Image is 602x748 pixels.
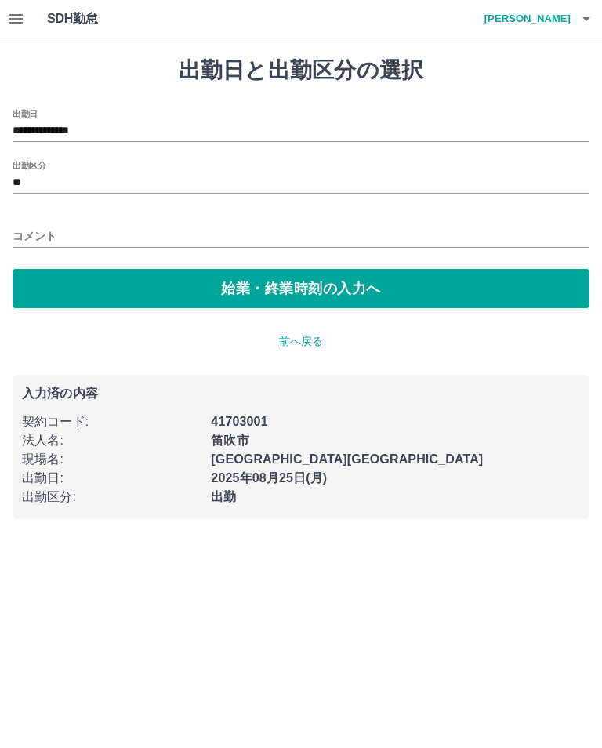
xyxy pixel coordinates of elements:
b: 笛吹市 [211,434,248,447]
p: 現場名 : [22,450,201,469]
b: 41703001 [211,415,267,428]
label: 出勤日 [13,107,38,119]
p: 前へ戻る [13,333,589,350]
b: [GEOGRAPHIC_DATA][GEOGRAPHIC_DATA] [211,452,483,466]
button: 始業・終業時刻の入力へ [13,269,589,308]
p: 入力済の内容 [22,387,580,400]
b: 2025年08月25日(月) [211,471,327,485]
p: 出勤区分 : [22,488,201,507]
p: 出勤日 : [22,469,201,488]
h1: 出勤日と出勤区分の選択 [13,57,589,84]
p: 法人名 : [22,431,201,450]
p: 契約コード : [22,412,201,431]
b: 出勤 [211,490,236,503]
label: 出勤区分 [13,159,45,171]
